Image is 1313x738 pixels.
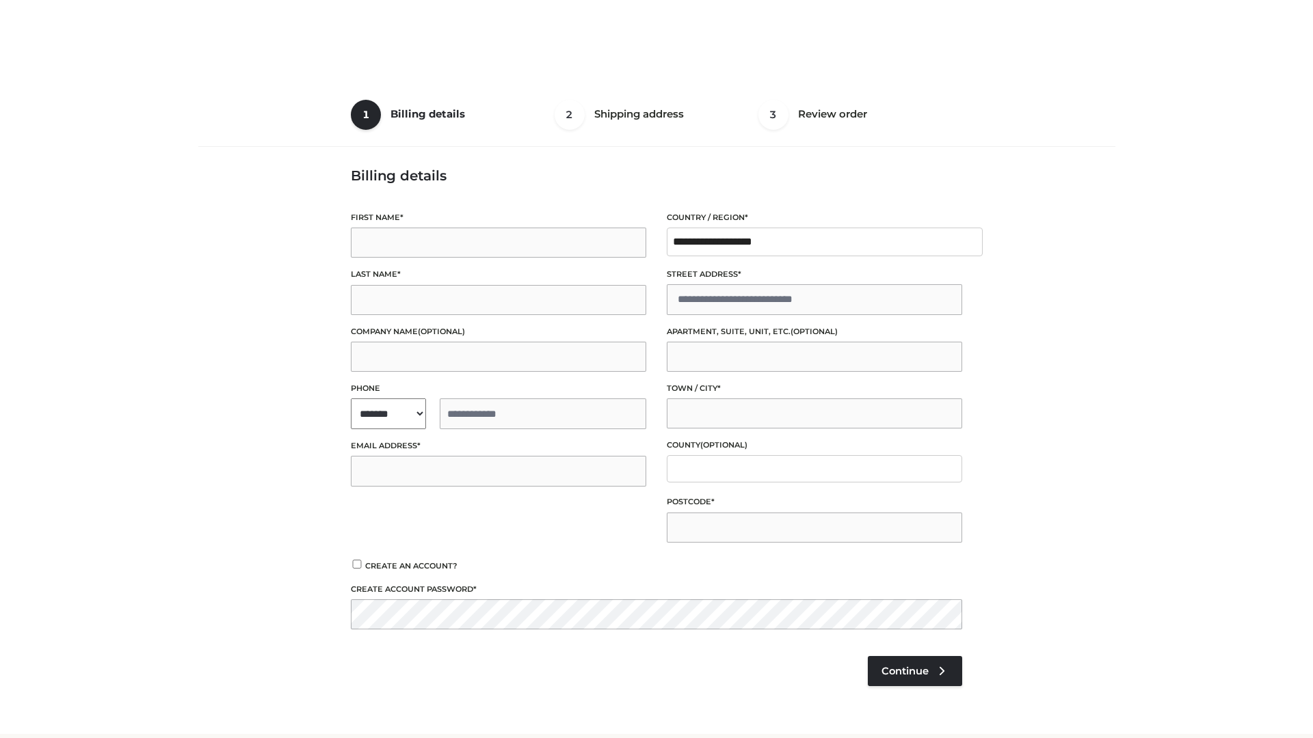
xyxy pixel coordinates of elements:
label: Street address [667,268,962,281]
label: County [667,439,962,452]
span: Shipping address [594,107,684,120]
label: Postcode [667,495,962,508]
span: Billing details [390,107,465,120]
span: 1 [351,100,381,130]
label: Email address [351,439,646,452]
span: (optional) [418,327,465,336]
label: First name [351,211,646,224]
label: Phone [351,382,646,395]
span: Create an account? [365,561,457,571]
span: Review order [798,107,867,120]
a: Continue [868,656,962,686]
span: 2 [555,100,585,130]
label: Country / Region [667,211,962,224]
span: (optional) [700,440,747,450]
label: Last name [351,268,646,281]
span: (optional) [791,327,838,336]
label: Town / City [667,382,962,395]
span: 3 [758,100,788,130]
h3: Billing details [351,167,962,184]
span: Continue [881,665,929,677]
label: Create account password [351,583,962,596]
label: Company name [351,325,646,338]
label: Apartment, suite, unit, etc. [667,325,962,338]
input: Create an account? [351,560,363,569]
